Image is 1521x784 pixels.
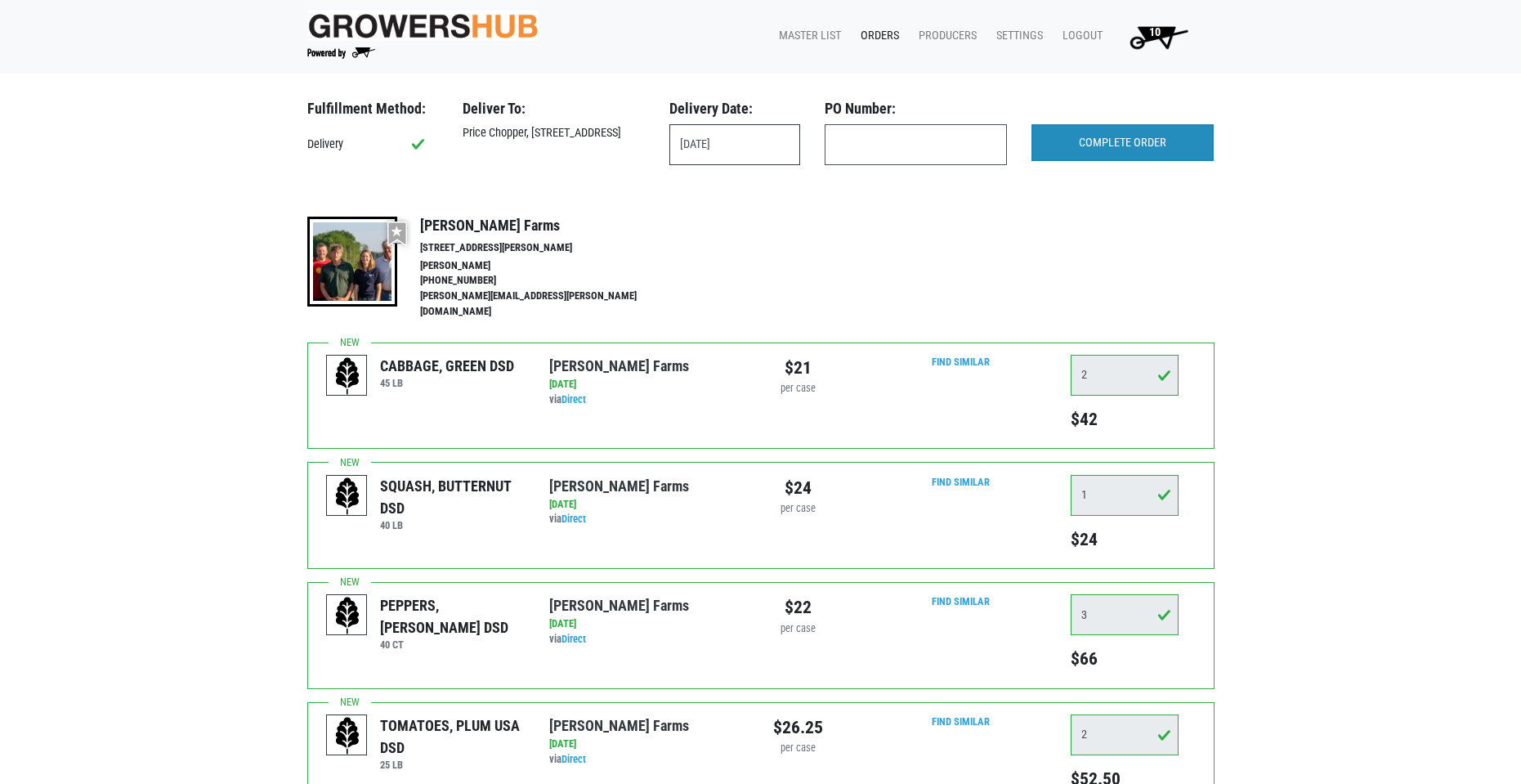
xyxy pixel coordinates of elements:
a: Find Similar [932,476,990,488]
img: thumbnail-8a08f3346781c529aa742b86dead986c.jpg [307,217,397,307]
h5: $24 [1071,529,1179,550]
a: [PERSON_NAME] Farms [549,477,689,495]
h5: $42 [1071,409,1179,430]
a: Orders [848,20,906,52]
h3: Fulfillment Method: [307,100,438,118]
a: [PERSON_NAME] Farms [549,597,689,614]
div: SQUASH, BUTTERNUT DSD [380,475,525,519]
h6: 45 LB [380,377,514,389]
h6: 40 LB [380,519,525,531]
a: Find Similar [932,356,990,368]
input: COMPLETE ORDER [1031,124,1214,162]
a: Settings [983,20,1049,52]
input: Qty [1071,594,1179,635]
div: PEPPERS, [PERSON_NAME] DSD [380,594,525,638]
li: [STREET_ADDRESS][PERSON_NAME] [420,240,672,256]
a: Direct [561,513,586,525]
img: placeholder-variety-43d6402dacf2d531de610a020419775a.svg [327,595,368,636]
h3: Deliver To: [463,100,645,118]
a: Direct [561,753,586,765]
h3: PO Number: [825,100,1007,118]
div: per case [773,501,823,517]
a: Direct [561,633,586,645]
img: Powered by Big Wheelbarrow [307,47,375,59]
div: per case [773,621,823,637]
div: via [549,632,748,647]
div: via [549,392,748,408]
li: [PHONE_NUMBER] [420,273,672,289]
li: [PERSON_NAME][EMAIL_ADDRESS][PERSON_NAME][DOMAIN_NAME] [420,289,672,320]
div: $21 [773,355,823,381]
img: placeholder-variety-43d6402dacf2d531de610a020419775a.svg [327,476,368,517]
input: Qty [1071,715,1179,755]
a: Logout [1049,20,1109,52]
div: via [549,512,748,527]
input: Qty [1071,475,1179,516]
h5: $66 [1071,648,1179,670]
h6: 25 LB [380,759,525,771]
a: Producers [906,20,983,52]
div: TOMATOES, PLUM USA DSD [380,715,525,759]
a: 10 [1109,20,1201,53]
div: via [549,752,748,768]
img: placeholder-variety-43d6402dacf2d531de610a020419775a.svg [327,715,368,756]
a: Master List [766,20,848,52]
div: [DATE] [549,616,748,632]
input: Qty [1071,355,1179,396]
a: [PERSON_NAME] Farms [549,717,689,734]
span: 10 [1149,25,1161,39]
h3: Delivery Date: [669,100,800,118]
div: [DATE] [549,377,748,392]
div: [DATE] [549,497,748,513]
h6: 40 CT [380,638,525,651]
input: Select Date [669,124,800,165]
div: Price Chopper, [STREET_ADDRESS] [450,124,657,142]
a: Find Similar [932,595,990,607]
a: Find Similar [932,715,990,728]
li: [PERSON_NAME] [420,258,672,274]
div: per case [773,381,823,396]
a: Direct [561,393,586,405]
div: $26.25 [773,715,823,741]
div: per case [773,741,823,756]
img: placeholder-variety-43d6402dacf2d531de610a020419775a.svg [327,356,368,396]
a: [PERSON_NAME] Farms [549,357,689,374]
h4: [PERSON_NAME] Farms [420,217,672,235]
div: $24 [773,475,823,501]
div: [DATE] [549,737,748,752]
div: $22 [773,594,823,620]
img: Cart [1122,20,1195,53]
div: CABBAGE, GREEN DSD [380,355,514,377]
img: original-fc7597fdc6adbb9d0e2ae620e786d1a2.jpg [307,11,539,41]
